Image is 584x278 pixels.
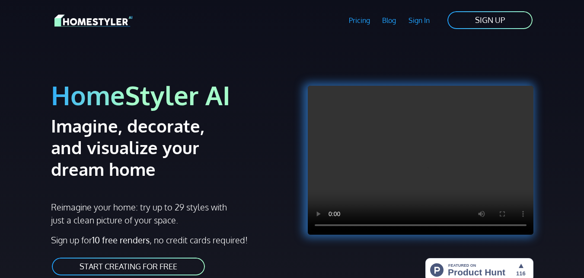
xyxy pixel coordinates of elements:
a: Pricing [342,10,376,30]
h2: Imagine, decorate, and visualize your dream home [51,115,240,180]
img: HomeStyler AI logo [54,13,132,28]
p: Reimagine your home: try up to 29 styles with just a clean picture of your space. [51,200,228,226]
a: SIGN UP [447,10,533,30]
a: Sign In [402,10,436,30]
h1: HomeStyler AI [51,79,287,111]
a: Blog [376,10,402,30]
a: START CREATING FOR FREE [51,257,206,276]
strong: 10 free renders [92,234,150,246]
p: Sign up for , no credit cards required! [51,233,287,246]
